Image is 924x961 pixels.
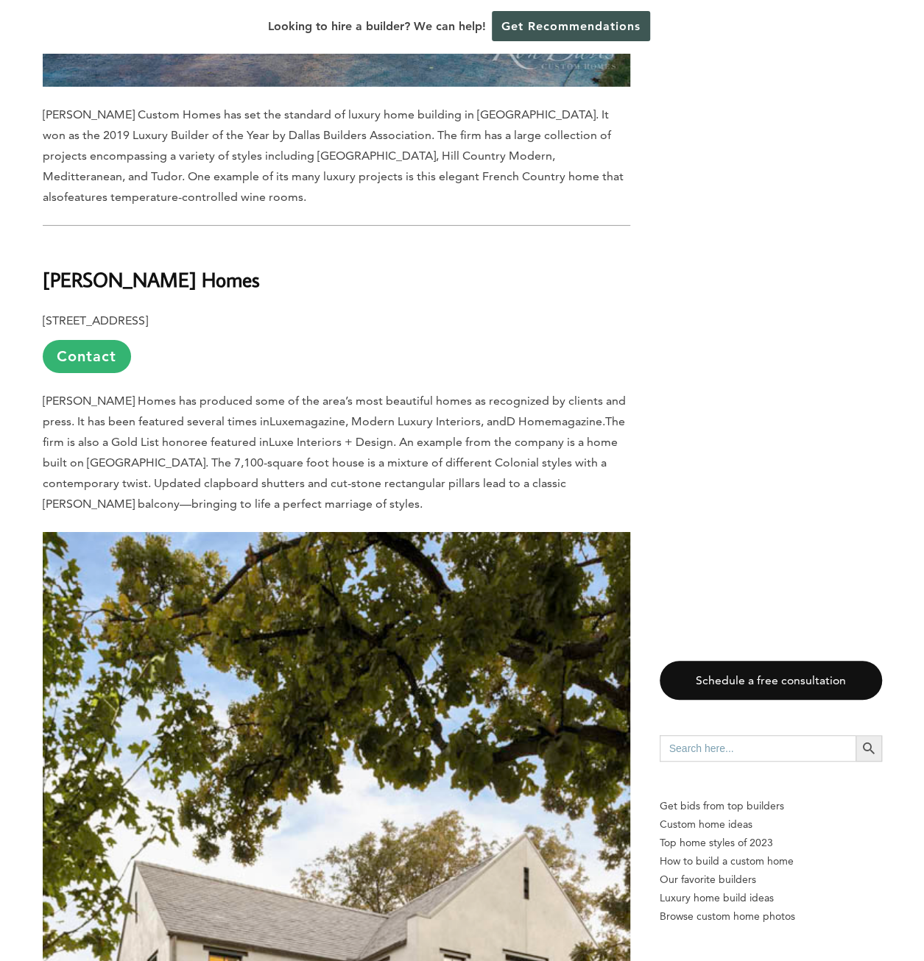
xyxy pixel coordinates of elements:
svg: Search [861,740,877,756]
span: Luxe Interiors + Design [269,435,393,449]
b: [STREET_ADDRESS] [43,313,148,327]
a: Our favorite builders [660,870,882,889]
p: Get bids from top builders [660,797,882,815]
a: Contact [43,340,131,373]
span: features temperature-controlled wine rooms. [64,190,306,204]
span: , and [481,414,507,428]
span: magazine [551,414,602,428]
input: Search here... [660,735,856,762]
span: [PERSON_NAME] Homes has produced some of the area’s most beautiful homes as recognized by clients... [43,394,626,428]
span: , Modern Luxury Interiors [345,414,481,428]
span: magazine [295,414,345,428]
span: D Home [507,414,551,428]
a: Custom home ideas [660,815,882,834]
span: [PERSON_NAME] Custom Homes has set the standard of luxury home building in [GEOGRAPHIC_DATA]. It ... [43,107,624,204]
a: Get Recommendations [492,11,650,41]
span: . [602,414,605,428]
a: How to build a custom home [660,852,882,870]
span: Luxe [269,414,295,428]
a: Browse custom home photos [660,907,882,926]
a: Schedule a free consultation [660,661,882,700]
b: [PERSON_NAME] Homes [43,266,260,292]
a: Luxury home build ideas [660,889,882,907]
a: Top home styles of 2023 [660,834,882,852]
